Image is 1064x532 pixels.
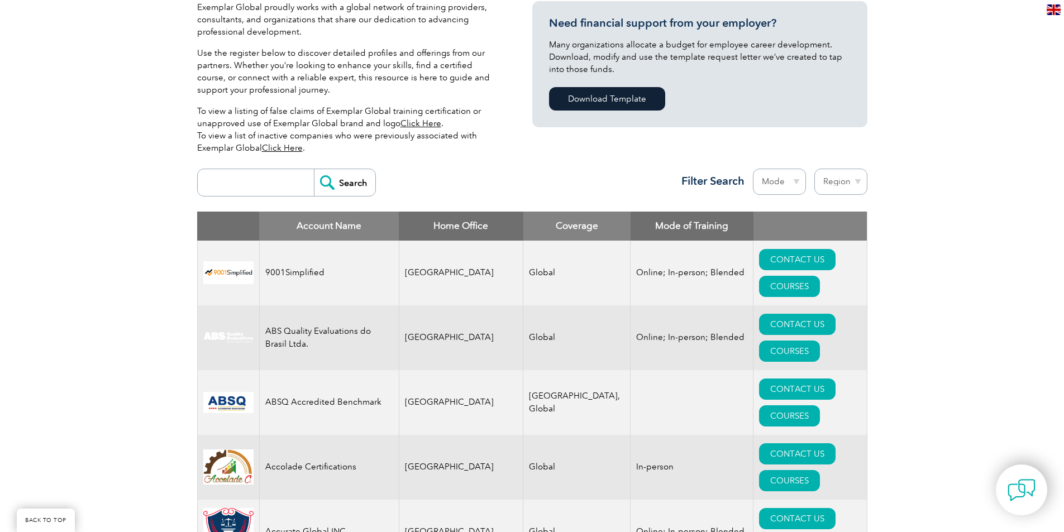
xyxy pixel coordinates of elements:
[675,174,745,188] h3: Filter Search
[631,305,753,370] td: Online; In-person; Blended
[631,435,753,500] td: In-person
[314,169,375,196] input: Search
[17,509,75,532] a: BACK TO TOP
[1008,476,1036,504] img: contact-chat.png
[197,105,499,154] p: To view a listing of false claims of Exemplar Global training certification or unapproved use of ...
[631,212,753,241] th: Mode of Training: activate to sort column ascending
[399,241,523,305] td: [GEOGRAPHIC_DATA]
[753,212,867,241] th: : activate to sort column ascending
[399,212,523,241] th: Home Office: activate to sort column ascending
[203,449,254,485] img: 1a94dd1a-69dd-eb11-bacb-002248159486-logo.jpg
[197,47,499,96] p: Use the register below to discover detailed profiles and offerings from our partners. Whether you...
[399,370,523,435] td: [GEOGRAPHIC_DATA]
[259,370,399,435] td: ABSQ Accredited Benchmark
[759,405,820,426] a: COURSES
[759,378,836,400] a: CONTACT US
[259,212,399,241] th: Account Name: activate to sort column descending
[203,261,254,284] img: 37c9c059-616f-eb11-a812-002248153038-logo.png
[759,314,836,335] a: CONTACT US
[759,276,820,297] a: COURSES
[759,341,820,362] a: COURSES
[259,435,399,500] td: Accolade Certifications
[759,508,836,529] a: CONTACT US
[523,435,631,500] td: Global
[203,332,254,344] img: c92924ac-d9bc-ea11-a814-000d3a79823d-logo.jpg
[759,443,836,464] a: CONTACT US
[259,241,399,305] td: 9001Simplified
[523,212,631,241] th: Coverage: activate to sort column ascending
[262,143,303,153] a: Click Here
[549,39,851,75] p: Many organizations allocate a budget for employee career development. Download, modify and use th...
[631,241,753,305] td: Online; In-person; Blended
[259,305,399,370] td: ABS Quality Evaluations do Brasil Ltda.
[399,305,523,370] td: [GEOGRAPHIC_DATA]
[759,249,836,270] a: CONTACT US
[203,392,254,413] img: cc24547b-a6e0-e911-a812-000d3a795b83-logo.png
[549,87,665,111] a: Download Template
[523,241,631,305] td: Global
[197,1,499,38] p: Exemplar Global proudly works with a global network of training providers, consultants, and organ...
[759,470,820,491] a: COURSES
[549,16,851,30] h3: Need financial support from your employer?
[523,370,631,435] td: [GEOGRAPHIC_DATA], Global
[399,435,523,500] td: [GEOGRAPHIC_DATA]
[523,305,631,370] td: Global
[400,118,441,128] a: Click Here
[1047,4,1061,15] img: en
